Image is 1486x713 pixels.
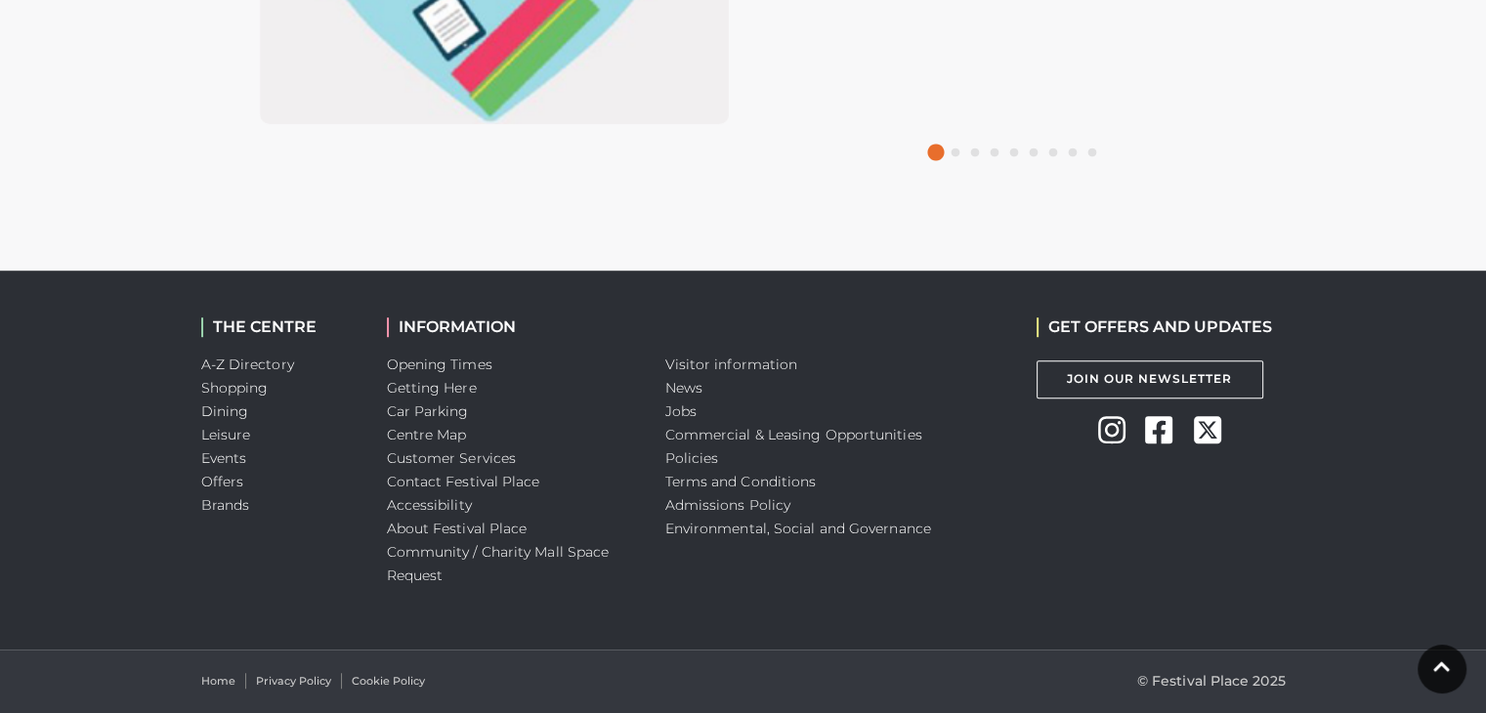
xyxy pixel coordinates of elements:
button: 6 of 9 [1024,144,1043,163]
a: Getting Here [387,379,477,397]
a: About Festival Place [387,520,528,537]
a: Car Parking [387,402,469,420]
button: 5 of 9 [1004,144,1024,163]
a: Admissions Policy [665,496,791,514]
a: A-Z Directory [201,356,294,373]
a: Dining [201,402,249,420]
a: Policies [665,449,719,467]
h2: GET OFFERS AND UPDATES [1037,317,1272,336]
a: Shopping [201,379,269,397]
a: Contact Festival Place [387,473,540,490]
a: Accessibility [387,496,472,514]
a: Offers [201,473,244,490]
a: Brands [201,496,250,514]
a: Join Our Newsletter [1037,360,1263,398]
a: Commercial & Leasing Opportunities [665,426,922,443]
a: Opening Times [387,356,492,373]
h2: INFORMATION [387,317,636,336]
a: Cookie Policy [352,673,425,690]
button: 7 of 9 [1043,144,1063,163]
a: Centre Map [387,426,467,443]
button: 8 of 9 [1063,144,1083,163]
a: News [665,379,702,397]
a: Community / Charity Mall Space Request [387,543,610,584]
a: Environmental, Social and Governance [665,520,931,537]
button: 3 of 9 [965,144,985,163]
button: 9 of 9 [1083,144,1102,163]
button: 2 of 9 [946,144,965,163]
h2: THE CENTRE [201,317,358,336]
button: 4 of 9 [985,144,1004,163]
a: Privacy Policy [256,673,331,690]
a: Events [201,449,247,467]
p: © Festival Place 2025 [1137,669,1286,692]
a: Home [201,673,235,690]
a: Leisure [201,426,251,443]
button: 1 of 9 [926,144,946,163]
a: Customer Services [387,449,517,467]
a: Visitor information [665,356,798,373]
a: Terms and Conditions [665,473,817,490]
a: Jobs [665,402,697,420]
